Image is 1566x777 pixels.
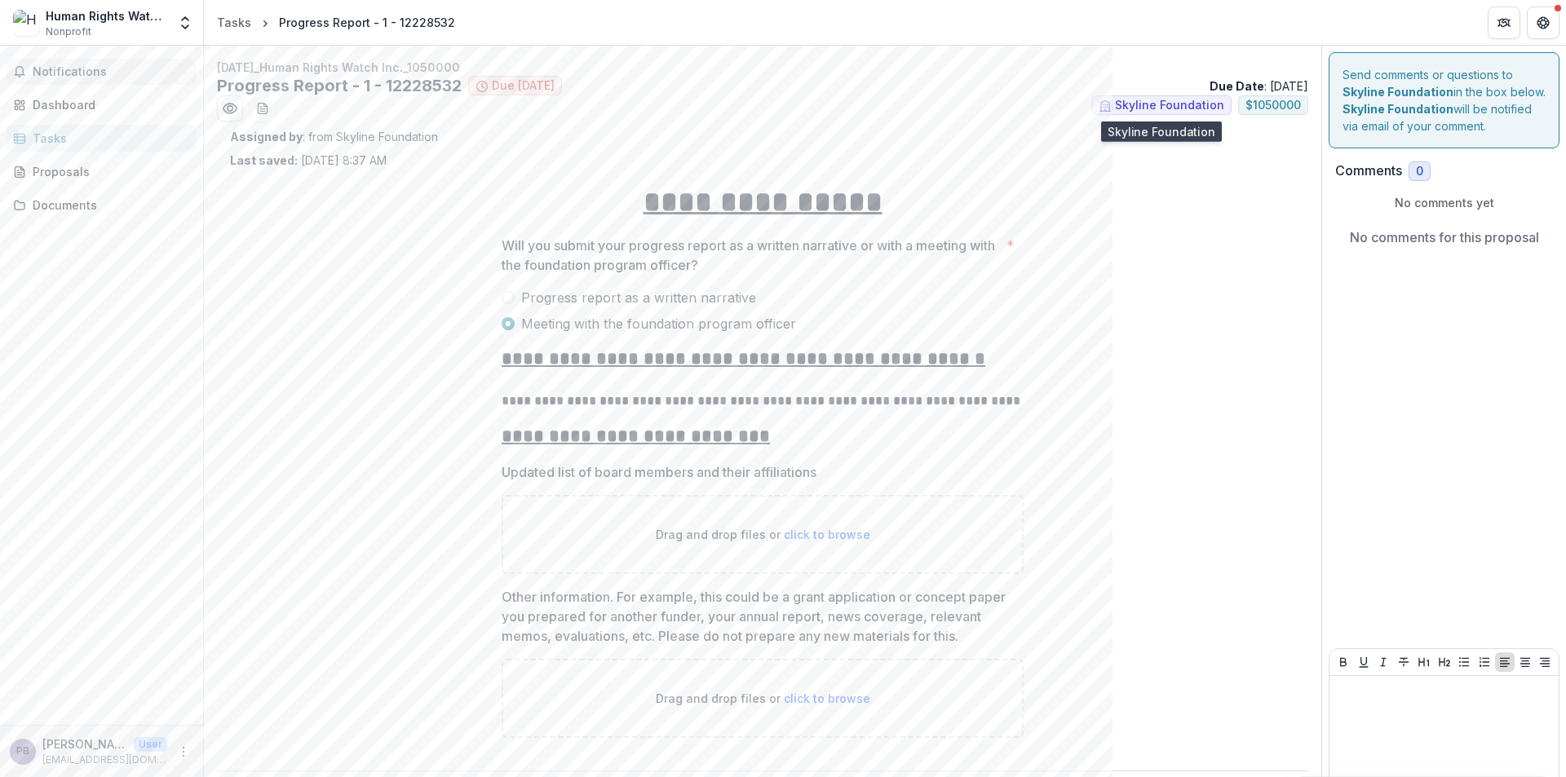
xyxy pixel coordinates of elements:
strong: Skyline Foundation [1343,102,1453,116]
span: click to browse [784,528,870,541]
a: Tasks [210,11,258,34]
p: Will you submit your progress report as a written narrative or with a meeting with the foundation... [502,236,1000,275]
div: Send comments or questions to in the box below. will be notified via email of your comment. [1329,52,1559,148]
div: Progress Report - 1 - 12228532 [279,14,455,31]
a: Tasks [7,125,197,152]
div: Tasks [217,14,251,31]
button: Align Left [1495,652,1515,672]
button: Bullet List [1454,652,1474,672]
nav: breadcrumb [210,11,462,34]
strong: Due Date [1210,79,1264,93]
button: Get Help [1527,7,1559,39]
div: Pippa Brown [16,746,29,757]
button: Partners [1488,7,1520,39]
p: : from Skyline Foundation [230,128,1295,145]
span: Progress report as a written narrative [521,288,756,307]
span: Meeting with the foundation program officer [521,314,796,333]
p: [EMAIL_ADDRESS][DOMAIN_NAME] [42,753,167,767]
p: [PERSON_NAME] [42,735,127,753]
button: Align Center [1515,652,1535,672]
p: User [134,737,167,752]
p: Updated list of board members and their affiliations [502,462,816,482]
button: Heading 1 [1414,652,1434,672]
button: More [174,742,193,762]
a: Dashboard [7,91,197,118]
p: No comments for this proposal [1350,227,1539,247]
span: 0 [1416,165,1423,179]
strong: Skyline Foundation [1343,85,1453,99]
p: [DATE]_Human Rights Watch Inc._1050000 [217,59,1308,76]
p: Drag and drop files or [656,690,870,707]
button: Strike [1394,652,1413,672]
button: Bold [1334,652,1353,672]
h2: Comments [1335,163,1402,179]
button: Align Right [1535,652,1555,672]
p: No comments yet [1335,194,1553,211]
p: Other information. For example, this could be a grant application or concept paper you prepared f... [502,587,1014,646]
img: Human Rights Watch Inc. [13,10,39,36]
button: Italicize [1374,652,1393,672]
button: Notifications [7,59,197,85]
button: Heading 2 [1435,652,1454,672]
div: Proposals [33,163,184,180]
a: Proposals [7,158,197,185]
span: Skyline Foundation [1115,99,1224,113]
div: Documents [33,196,184,214]
button: Open entity switcher [174,7,197,39]
span: Nonprofit [46,24,91,39]
div: Tasks [33,130,184,147]
div: Dashboard [33,96,184,113]
a: Documents [7,192,197,219]
span: $ 1050000 [1245,99,1301,113]
div: Human Rights Watch Inc. [46,7,167,24]
p: : [DATE] [1210,77,1308,95]
span: click to browse [784,691,870,705]
p: Drag and drop files or [656,526,870,543]
button: Underline [1354,652,1374,672]
span: Notifications [33,65,190,79]
button: Ordered List [1475,652,1494,672]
